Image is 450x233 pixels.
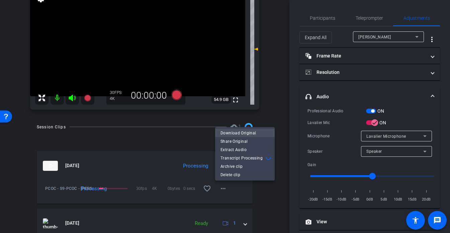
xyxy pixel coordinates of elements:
[220,171,269,179] span: Delete clip
[220,137,269,145] span: Share Original
[220,129,269,137] span: Download Original
[220,146,269,154] span: Extract Audio
[220,154,264,162] span: Transcript Processing
[220,162,269,170] span: Archive clip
